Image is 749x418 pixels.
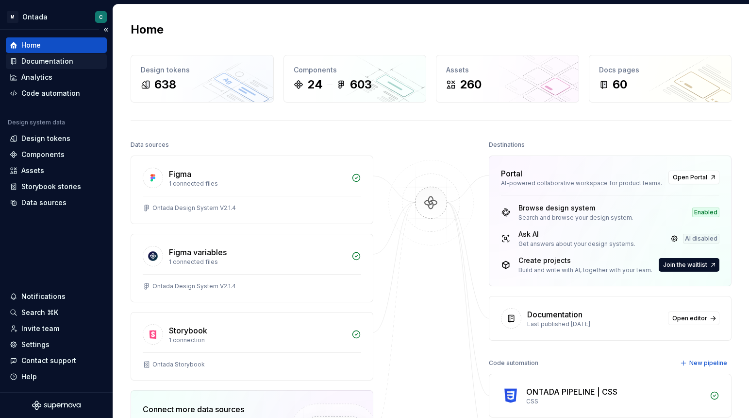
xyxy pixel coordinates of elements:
div: Connect more data sources [143,403,274,415]
div: AI-powered collaborative workspace for product teams. [501,179,663,187]
div: 24 [307,77,323,92]
div: Get answers about your design systems. [518,240,635,248]
div: Settings [21,340,50,349]
span: New pipeline [689,359,727,367]
button: Notifications [6,289,107,304]
div: Home [21,40,41,50]
button: MOntadaC [2,6,111,27]
div: Assets [446,65,569,75]
div: Documentation [527,309,583,320]
a: Design tokens638 [131,55,274,103]
div: Notifications [21,292,66,301]
a: Assets260 [436,55,579,103]
a: Open editor [668,312,719,325]
div: Assets [21,166,44,175]
button: Join the waitlist [659,258,719,272]
a: Home [6,37,107,53]
div: Data sources [131,138,169,152]
div: Portal [501,168,522,179]
div: Figma variables [169,246,227,258]
a: Figma1 connected filesOntada Design System V2.1.4 [131,156,373,224]
div: CSS [526,398,704,405]
span: Open editor [672,314,707,322]
div: ONTADA PIPELINE | CSS [526,386,617,398]
div: Components [21,150,65,159]
div: Ask AI [518,229,635,239]
button: Collapse sidebar [99,23,113,36]
div: 1 connected files [169,258,346,266]
div: Ontada Storybook [152,361,205,368]
a: Figma variables1 connected filesOntada Design System V2.1.4 [131,234,373,302]
a: Data sources [6,195,107,210]
h2: Home [131,22,164,37]
a: Storybook stories [6,179,107,194]
div: Build and write with AI, together with your team. [518,266,652,274]
svg: Supernova Logo [32,401,81,410]
div: Docs pages [599,65,722,75]
div: Search ⌘K [21,308,58,317]
div: 60 [613,77,627,92]
a: Settings [6,337,107,352]
div: 603 [350,77,372,92]
a: Docs pages60 [589,55,732,103]
div: Design tokens [21,134,70,143]
a: Storybook1 connectionOntada Storybook [131,312,373,381]
div: Code automation [489,356,538,370]
div: Storybook [169,325,207,336]
a: Design tokens [6,131,107,146]
span: Join the waitlist [663,261,707,269]
div: Browse design system [518,203,633,213]
div: 1 connected files [169,180,346,188]
a: Documentation [6,53,107,69]
div: Help [21,372,37,382]
a: Components24603 [283,55,427,103]
a: Components [6,147,107,162]
div: Ontada Design System V2.1.4 [152,204,236,212]
button: New pipeline [677,356,732,370]
div: Ontada Design System V2.1.4 [152,282,236,290]
span: Open Portal [673,174,707,181]
div: Data sources [21,198,67,208]
a: Invite team [6,321,107,336]
div: Enabled [692,208,719,217]
div: 260 [460,77,482,92]
div: Last published [DATE] [527,320,662,328]
div: Invite team [21,324,59,333]
div: 1 connection [169,336,346,344]
a: Analytics [6,70,107,85]
div: 638 [154,77,176,92]
div: Create projects [518,256,652,265]
div: Ontada [22,12,48,22]
div: M [7,11,18,23]
div: AI disabled [683,234,719,244]
div: Analytics [21,72,52,82]
div: Storybook stories [21,182,81,192]
a: Code automation [6,86,107,101]
div: Figma [169,168,191,180]
div: Destinations [489,138,525,152]
button: Contact support [6,353,107,368]
div: C [99,13,103,21]
div: Search and browse your design system. [518,214,633,222]
div: Components [294,65,416,75]
div: Contact support [21,356,76,366]
div: Documentation [21,56,73,66]
a: Open Portal [668,171,719,184]
button: Help [6,369,107,384]
div: Design system data [8,119,65,126]
a: Assets [6,163,107,178]
button: Search ⌘K [6,305,107,320]
div: Design tokens [141,65,264,75]
div: Code automation [21,88,80,98]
